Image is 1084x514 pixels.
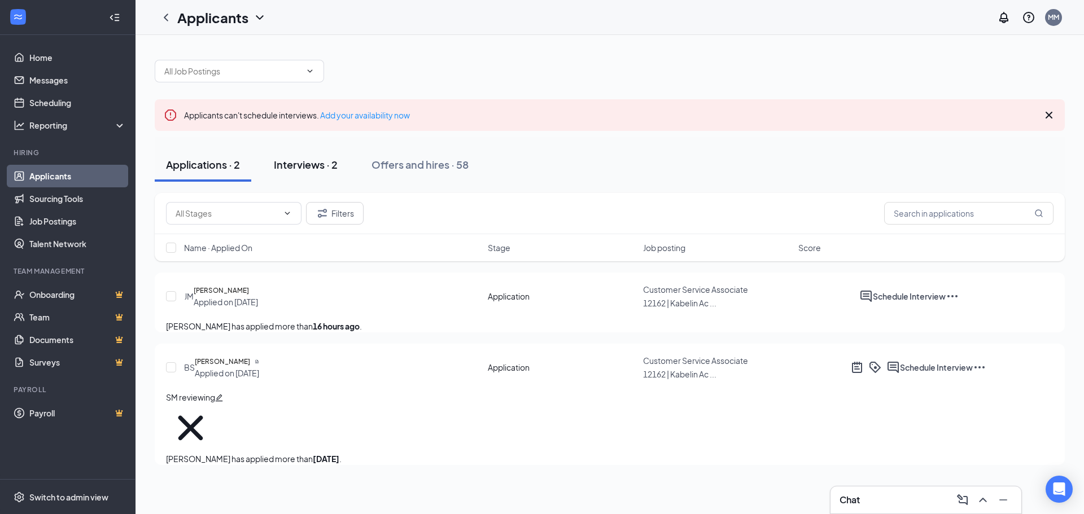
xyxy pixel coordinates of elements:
[643,355,748,366] span: Customer Service Associate
[109,12,120,23] svg: Collapse
[184,242,252,253] span: Name · Applied On
[900,361,973,374] button: Schedule Interview
[1046,476,1073,503] div: Open Intercom Messenger
[14,385,124,394] div: Payroll
[488,291,530,302] div: Application
[195,367,259,379] div: Applied on [DATE]
[886,361,900,374] svg: ActiveChat
[643,284,748,295] span: Customer Service Associate
[12,11,24,23] svg: WorkstreamLogo
[316,207,329,220] svg: Filter
[973,361,986,374] svg: Ellipses
[14,120,25,131] svg: Analysis
[873,289,946,303] button: Schedule Interview
[29,402,126,424] a: PayrollCrown
[974,491,992,509] button: ChevronUp
[643,369,716,379] span: 12162 | Kabelin Ac ...
[29,491,108,503] div: Switch to admin view
[840,494,860,506] h3: Chat
[371,157,469,172] div: Offers and hires · 58
[1022,11,1035,24] svg: QuestionInfo
[176,207,278,219] input: All Stages
[29,283,126,306] a: OnboardingCrown
[29,306,126,328] a: TeamCrown
[997,11,1011,24] svg: Notifications
[166,403,215,453] svg: Cross
[29,120,126,131] div: Reporting
[164,108,177,122] svg: Error
[29,91,126,114] a: Scheduling
[194,285,249,296] h5: [PERSON_NAME]
[996,493,1010,507] svg: Minimize
[946,289,959,303] svg: Ellipses
[14,266,124,276] div: Team Management
[488,242,510,253] span: Stage
[306,202,364,225] button: Filter Filters
[166,392,215,402] span: SM reviewing
[313,454,339,464] b: [DATE]
[850,361,864,374] svg: ActiveNote
[994,491,1012,509] button: Minimize
[29,328,126,351] a: DocumentsCrown
[184,362,195,373] div: BS
[954,491,972,509] button: ComposeMessage
[1042,108,1056,122] svg: Cross
[166,320,1054,332] p: [PERSON_NAME] has applied more than .
[29,351,126,374] a: SurveysCrown
[177,8,248,27] h1: Applicants
[283,209,292,218] svg: ChevronDown
[29,46,126,69] a: Home
[184,291,194,302] div: JM
[29,210,126,232] a: Job Postings
[884,202,1054,225] input: Search in applications
[164,65,301,77] input: All Job Postings
[14,148,124,157] div: Hiring
[195,356,250,367] h5: [PERSON_NAME]
[859,289,873,303] svg: ActiveChat
[14,491,25,503] svg: Settings
[184,110,410,120] span: Applicants can't schedule interviews.
[643,242,685,253] span: Job posting
[159,11,173,24] svg: ChevronLeft
[868,361,882,374] svg: ActiveTag
[166,453,1054,465] p: [PERSON_NAME] has applied more than .
[798,242,821,253] span: Score
[255,359,259,364] svg: Document
[215,394,223,402] span: edit
[166,157,240,172] div: Applications · 2
[956,493,969,507] svg: ComposeMessage
[29,187,126,210] a: Sourcing Tools
[194,296,258,307] div: Applied on [DATE]
[320,110,410,120] a: Add your availability now
[488,362,530,373] div: Application
[305,67,314,76] svg: ChevronDown
[29,232,126,255] a: Talent Network
[253,11,266,24] svg: ChevronDown
[1034,209,1043,218] svg: MagnifyingGlass
[313,321,360,331] b: 16 hours ago
[29,165,126,187] a: Applicants
[29,69,126,91] a: Messages
[643,298,716,308] span: 12162 | Kabelin Ac ...
[976,493,990,507] svg: ChevronUp
[1048,12,1059,22] div: MM
[274,157,338,172] div: Interviews · 2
